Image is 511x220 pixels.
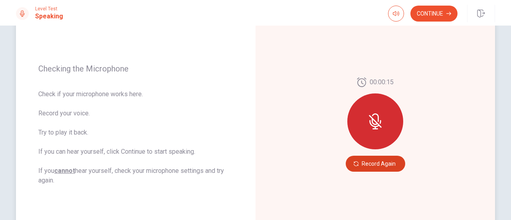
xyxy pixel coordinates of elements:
[54,167,75,174] u: cannot
[370,77,394,87] span: 00:00:15
[38,89,233,185] span: Check if your microphone works here. Record your voice. Try to play it back. If you can hear your...
[346,156,405,172] button: Record Again
[35,12,63,21] h1: Speaking
[410,6,458,22] button: Continue
[38,64,233,73] span: Checking the Microphone
[35,6,63,12] span: Level Test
